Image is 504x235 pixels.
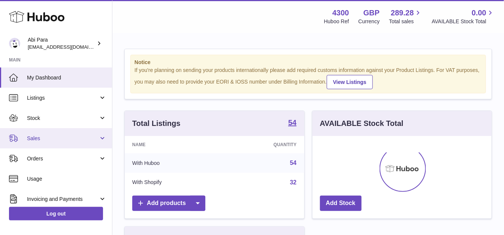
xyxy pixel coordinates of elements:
[132,196,205,211] a: Add products
[9,38,20,49] img: Abi@mifo.co.uk
[221,136,304,153] th: Quantity
[472,8,486,18] span: 0.00
[125,153,221,173] td: With Huboo
[432,8,495,25] a: 0.00 AVAILABLE Stock Total
[290,160,297,166] a: 54
[389,8,422,25] a: 289.28 Total sales
[332,8,349,18] strong: 4300
[28,44,110,50] span: [EMAIL_ADDRESS][DOMAIN_NAME]
[27,135,99,142] span: Sales
[27,74,106,81] span: My Dashboard
[28,36,95,51] div: Abi Para
[135,59,482,66] strong: Notice
[324,18,349,25] div: Huboo Ref
[27,155,99,162] span: Orders
[27,196,99,203] span: Invoicing and Payments
[320,196,362,211] a: Add Stock
[391,8,414,18] span: 289.28
[27,94,99,102] span: Listings
[288,119,296,126] strong: 54
[363,8,380,18] strong: GBP
[320,118,404,129] h3: AVAILABLE Stock Total
[9,207,103,220] a: Log out
[135,67,482,89] div: If you're planning on sending your products internationally please add required customs informati...
[27,115,99,122] span: Stock
[288,119,296,128] a: 54
[125,136,221,153] th: Name
[432,18,495,25] span: AVAILABLE Stock Total
[27,175,106,183] span: Usage
[359,18,380,25] div: Currency
[389,18,422,25] span: Total sales
[125,173,221,192] td: With Shopify
[290,179,297,186] a: 32
[327,75,373,89] a: View Listings
[132,118,181,129] h3: Total Listings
